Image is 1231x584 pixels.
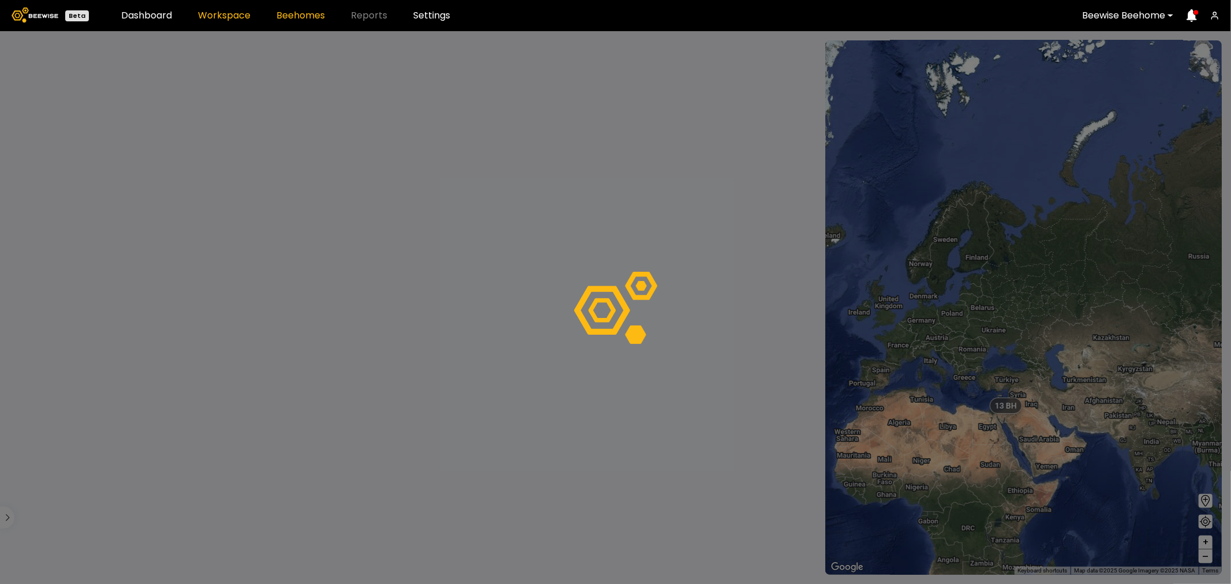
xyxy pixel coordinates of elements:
span: Reports [351,11,387,20]
a: Beehomes [276,11,325,20]
a: Dashboard [121,11,172,20]
img: Beewise logo [12,8,58,23]
a: Settings [413,11,450,20]
div: Beta [65,10,89,21]
a: Workspace [198,11,250,20]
